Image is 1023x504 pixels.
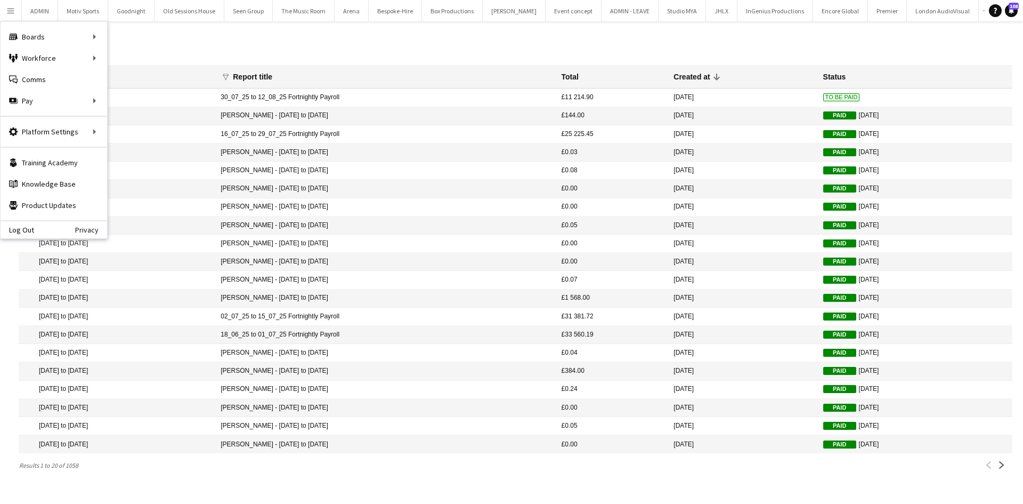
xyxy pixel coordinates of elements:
mat-cell: [PERSON_NAME] - [DATE] to [DATE] [215,143,556,162]
mat-cell: [DATE] [668,253,817,271]
mat-cell: [DATE] [668,162,817,180]
mat-cell: £0.05 [556,417,669,435]
mat-cell: [DATE] to [DATE] [19,362,215,380]
mat-cell: £33 560.19 [556,326,669,344]
div: Workforce [1,47,107,69]
span: Paid [823,404,856,412]
div: Boards [1,26,107,47]
mat-cell: [PERSON_NAME] - [DATE] to [DATE] [215,417,556,435]
mat-cell: £0.07 [556,271,669,289]
span: Paid [823,294,856,302]
mat-cell: [PERSON_NAME] - [DATE] to [DATE] [215,162,556,180]
mat-cell: [PERSON_NAME] - [DATE] to [DATE] [215,344,556,362]
button: Motiv Sports [58,1,108,21]
mat-cell: [DATE] [818,162,1012,180]
mat-cell: £0.00 [556,235,669,253]
button: Studio MYA [659,1,706,21]
mat-cell: [DATE] [818,253,1012,271]
button: Bespoke-Hire [369,1,422,21]
button: The Music Room [273,1,335,21]
mat-cell: [DATE] to [DATE] [19,125,215,143]
mat-cell: [DATE] [668,399,817,417]
mat-cell: 16_07_25 to 29_07_25 Fortnightly Payroll [215,125,556,143]
mat-cell: 18_06_25 to 01_07_25 Fortnightly Payroll [215,326,556,344]
mat-cell: [DATE] to [DATE] [19,162,215,180]
mat-cell: [DATE] [668,271,817,289]
button: London AudioVisual [907,1,979,21]
mat-cell: [DATE] [668,235,817,253]
mat-cell: [DATE] [668,362,817,380]
a: Comms [1,69,107,90]
mat-cell: [DATE] to [DATE] [19,344,215,362]
mat-cell: [PERSON_NAME] - [DATE] to [DATE] [215,217,556,235]
button: [PERSON_NAME] [483,1,546,21]
button: ADMIN [22,1,58,21]
mat-cell: [DATE] to [DATE] [19,417,215,435]
span: Paid [823,221,856,229]
mat-cell: [PERSON_NAME] - [DATE] to [DATE] [215,399,556,417]
mat-cell: [DATE] to [DATE] [19,235,215,253]
span: To Be Paid [823,93,860,101]
a: Knowledge Base [1,173,107,195]
mat-cell: [DATE] to [DATE] [19,180,215,198]
mat-cell: [PERSON_NAME] - [DATE] to [DATE] [215,180,556,198]
mat-cell: [PERSON_NAME] - [DATE] to [DATE] [215,107,556,125]
mat-cell: [DATE] to [DATE] [19,435,215,453]
a: Log Out [1,226,34,234]
a: Product Updates [1,195,107,216]
mat-cell: [PERSON_NAME] - [DATE] to [DATE] [215,290,556,308]
div: Created at [673,72,719,82]
button: Encore Global [813,1,868,21]
mat-cell: [DATE] [668,326,817,344]
button: Old Sessions House [155,1,224,21]
span: Paid [823,276,856,284]
div: Status [823,72,846,82]
mat-cell: £0.00 [556,180,669,198]
mat-cell: 02_07_25 to 15_07_25 Fortnightly Payroll [215,308,556,326]
mat-cell: [DATE] [668,417,817,435]
mat-cell: £0.08 [556,162,669,180]
mat-cell: [DATE] [818,417,1012,435]
div: Total [562,72,579,82]
mat-cell: 30_07_25 to 12_08_25 Fortnightly Payroll [215,89,556,107]
mat-cell: [DATE] [668,344,817,362]
mat-cell: £11 214.90 [556,89,669,107]
span: Paid [823,203,856,211]
span: Paid [823,239,856,247]
mat-cell: [DATE] to [DATE] [19,89,215,107]
mat-cell: [DATE] [818,399,1012,417]
span: Paid [823,349,856,357]
span: Paid [823,313,856,321]
a: Training Academy [1,152,107,173]
mat-cell: [DATE] to [DATE] [19,290,215,308]
mat-cell: £0.04 [556,344,669,362]
a: Privacy [75,226,107,234]
mat-cell: £0.00 [556,253,669,271]
mat-cell: [DATE] [818,344,1012,362]
mat-cell: £1 568.00 [556,290,669,308]
span: 108 [1009,3,1019,10]
mat-cell: £0.24 [556,381,669,399]
h1: Reports [19,41,1012,57]
span: Paid [823,331,856,339]
button: Box Productions [422,1,483,21]
mat-cell: [DATE] to [DATE] [19,399,215,417]
span: Paid [823,130,856,138]
mat-cell: £0.00 [556,198,669,217]
mat-cell: [PERSON_NAME] - [DATE] to [DATE] [215,381,556,399]
span: Paid [823,166,856,174]
mat-cell: [DATE] to [DATE] [19,381,215,399]
mat-cell: [DATE] [668,107,817,125]
span: Paid [823,185,856,193]
mat-cell: [DATE] to [DATE] [19,326,215,344]
mat-cell: [DATE] [818,381,1012,399]
mat-cell: [DATE] [818,235,1012,253]
button: Event concept [546,1,602,21]
mat-cell: [PERSON_NAME] - [DATE] to [DATE] [215,198,556,217]
button: Goodnight [108,1,155,21]
div: Pay [1,90,107,111]
mat-cell: £25 225.45 [556,125,669,143]
span: Paid [823,385,856,393]
mat-cell: [DATE] [668,308,817,326]
button: JHLX [706,1,737,21]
